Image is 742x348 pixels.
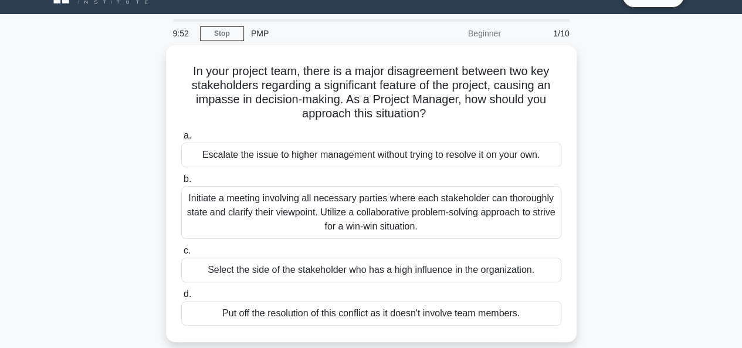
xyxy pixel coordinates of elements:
[184,289,191,299] span: d.
[200,26,244,41] a: Stop
[184,130,191,140] span: a.
[180,64,563,121] h5: In your project team, there is a major disagreement between two key stakeholders regarding a sign...
[508,22,577,45] div: 1/10
[184,174,191,184] span: b.
[181,143,561,167] div: Escalate the issue to higher management without trying to resolve it on your own.
[405,22,508,45] div: Beginner
[181,186,561,239] div: Initiate a meeting involving all necessary parties where each stakeholder can thoroughly state an...
[244,22,405,45] div: PMP
[181,301,561,326] div: Put off the resolution of this conflict as it doesn't involve team members.
[166,22,200,45] div: 9:52
[184,245,191,255] span: c.
[181,258,561,282] div: Select the side of the stakeholder who has a high influence in the organization.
